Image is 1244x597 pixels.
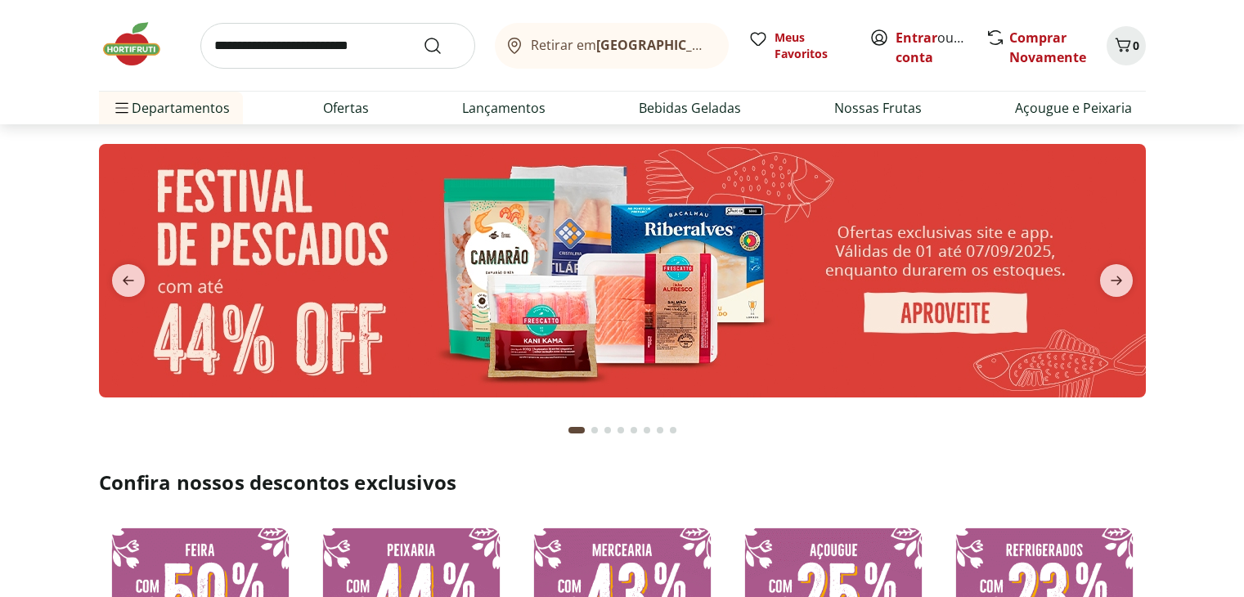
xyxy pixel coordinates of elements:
button: Current page from fs-carousel [565,411,588,450]
img: Hortifruti [99,20,181,69]
a: Lançamentos [462,98,546,118]
a: Criar conta [896,29,986,66]
a: Entrar [896,29,937,47]
button: Go to page 7 from fs-carousel [653,411,667,450]
button: next [1087,264,1146,297]
span: Retirar em [531,38,712,52]
button: Menu [112,88,132,128]
button: Submit Search [423,36,462,56]
a: Nossas Frutas [834,98,922,118]
h2: Confira nossos descontos exclusivos [99,469,1146,496]
input: search [200,23,475,69]
img: pescados [99,144,1146,397]
b: [GEOGRAPHIC_DATA]/[GEOGRAPHIC_DATA] [596,36,872,54]
span: Meus Favoritos [775,29,850,62]
button: Go to page 4 from fs-carousel [614,411,627,450]
a: Comprar Novamente [1009,29,1086,66]
span: ou [896,28,968,67]
button: Go to page 2 from fs-carousel [588,411,601,450]
button: Go to page 8 from fs-carousel [667,411,680,450]
a: Meus Favoritos [748,29,850,62]
a: Açougue e Peixaria [1015,98,1132,118]
button: Retirar em[GEOGRAPHIC_DATA]/[GEOGRAPHIC_DATA] [495,23,729,69]
button: Go to page 6 from fs-carousel [640,411,653,450]
button: Go to page 5 from fs-carousel [627,411,640,450]
a: Ofertas [323,98,369,118]
button: Go to page 3 from fs-carousel [601,411,614,450]
a: Bebidas Geladas [639,98,741,118]
span: Departamentos [112,88,230,128]
button: previous [99,264,158,297]
span: 0 [1133,38,1139,53]
button: Carrinho [1107,26,1146,65]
